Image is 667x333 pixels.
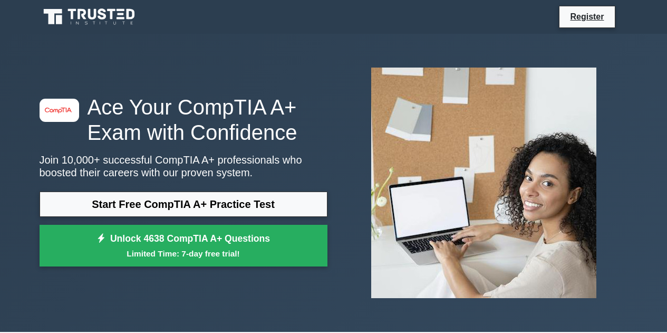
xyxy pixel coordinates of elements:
[564,10,610,23] a: Register
[40,225,327,267] a: Unlock 4638 CompTIA A+ QuestionsLimited Time: 7-day free trial!
[40,154,327,179] p: Join 10,000+ successful CompTIA A+ professionals who boosted their careers with our proven system.
[53,248,314,260] small: Limited Time: 7-day free trial!
[40,94,327,145] h1: Ace Your CompTIA A+ Exam with Confidence
[40,192,327,217] a: Start Free CompTIA A+ Practice Test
